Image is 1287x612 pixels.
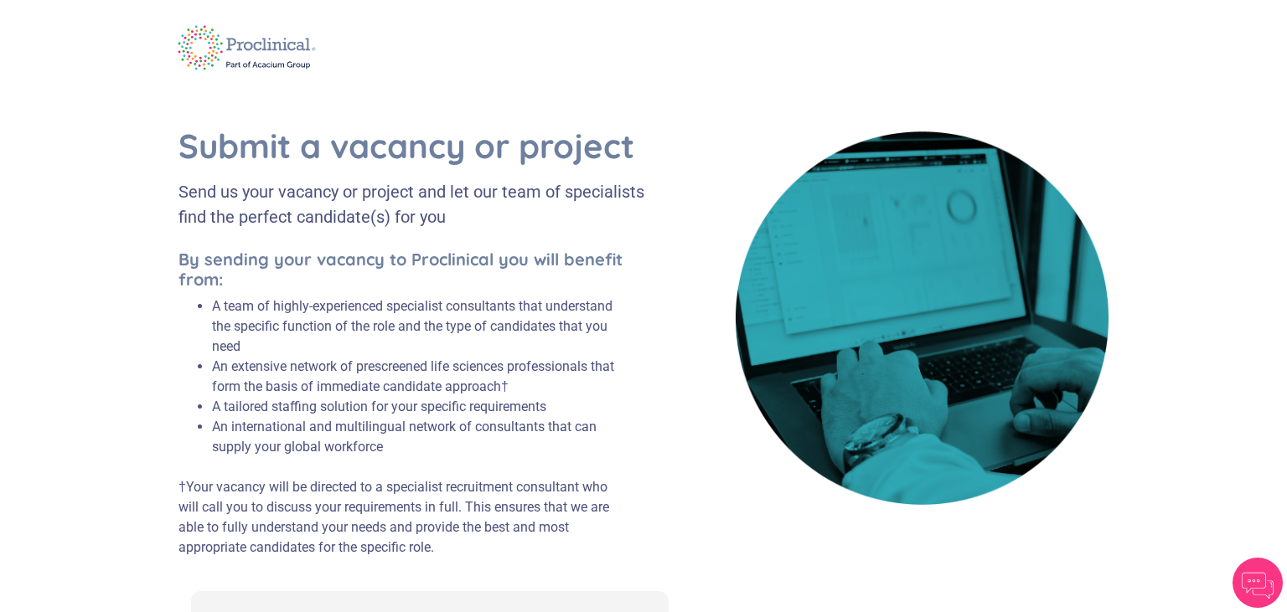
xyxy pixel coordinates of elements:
[178,249,630,290] h5: By sending your vacancy to Proclinical you will benefit from:
[1233,558,1283,608] img: Chatbot
[166,14,328,81] img: logo
[212,397,630,417] li: A tailored staffing solution for your specific requirements
[212,417,630,457] li: An international and multilingual network of consultants that can supply your global workforce
[178,477,630,558] p: †Your vacancy will be directed to a specialist recruitment consultant who will call you to discus...
[178,126,670,166] h1: Submit a vacancy or project
[212,357,630,397] li: An extensive network of prescreened life sciences professionals that form the basis of immediate ...
[736,131,1109,504] img: book cover
[212,296,630,357] li: A team of highly-experienced specialist consultants that understand the specific function of the ...
[178,179,670,229] div: Send us your vacancy or project and let our team of specialists find the perfect candidate(s) for...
